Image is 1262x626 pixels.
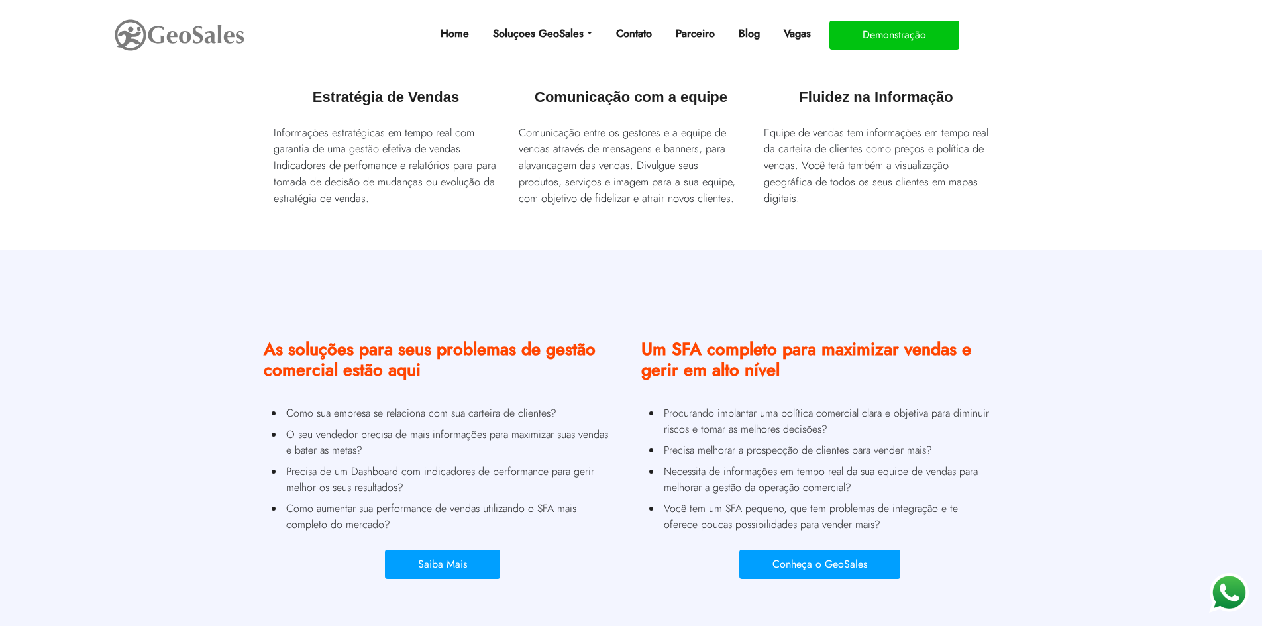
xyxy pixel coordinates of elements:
a: Conheça o GeoSales [739,561,900,572]
a: Precisa de um Dashboard com indicadores de performance para gerir melhor os seus resultados? [284,461,619,498]
h3: Comunicação com a equipe [519,76,744,113]
a: Soluçoes GeoSales [488,21,597,47]
a: Saiba Mais [385,561,500,572]
a: Precisa melhorar a prospecção de clientes para vender mais? [661,440,996,461]
a: Você tem um SFA pequeno, que tem problemas de integração e te oferece poucas possibilidades para ... [661,498,996,535]
a: Contato [611,21,657,47]
a: Vagas [778,21,816,47]
a: Procurando implantar uma política comercial clara e objetiva para diminuir riscos e tomar as melh... [661,403,996,440]
button: Conheça o GeoSales [739,550,900,579]
p: Comunicação entre os gestores e a equipe de vendas através de mensagens e banners, para alavancag... [519,125,744,207]
h3: Estratégia de Vendas [274,76,499,113]
h2: As soluções para seus problemas de gestão comercial estão aqui [264,330,621,400]
a: Parceiro [670,21,720,47]
img: WhatsApp [1209,573,1249,613]
a: Como aumentar sua performance de vendas utilizando o SFA mais completo do mercado? [284,498,619,535]
a: Como sua empresa se relaciona com sua carteira de clientes? [284,403,619,424]
a: Necessita de informações em tempo real da sua equipe de vendas para melhorar a gestão da operação... [661,461,996,498]
a: O seu vendedor precisa de mais informações para maximizar suas vendas e bater as metas? [284,424,619,461]
button: Saiba Mais [385,550,500,579]
p: Informações estratégicas em tempo real com garantia de uma gestão efetiva de vendas. Indicadores ... [274,125,499,207]
img: GeoSales [113,17,246,54]
h2: Um SFA completo para maximizar vendas e gerir em alto nível [641,330,999,400]
h3: Fluidez na Informação [764,76,989,113]
button: Demonstração [829,21,959,50]
a: Home [435,21,474,47]
a: Blog [733,21,765,47]
p: Equipe de vendas tem informações em tempo real da carteira de clientes como preços e política de ... [764,125,989,207]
